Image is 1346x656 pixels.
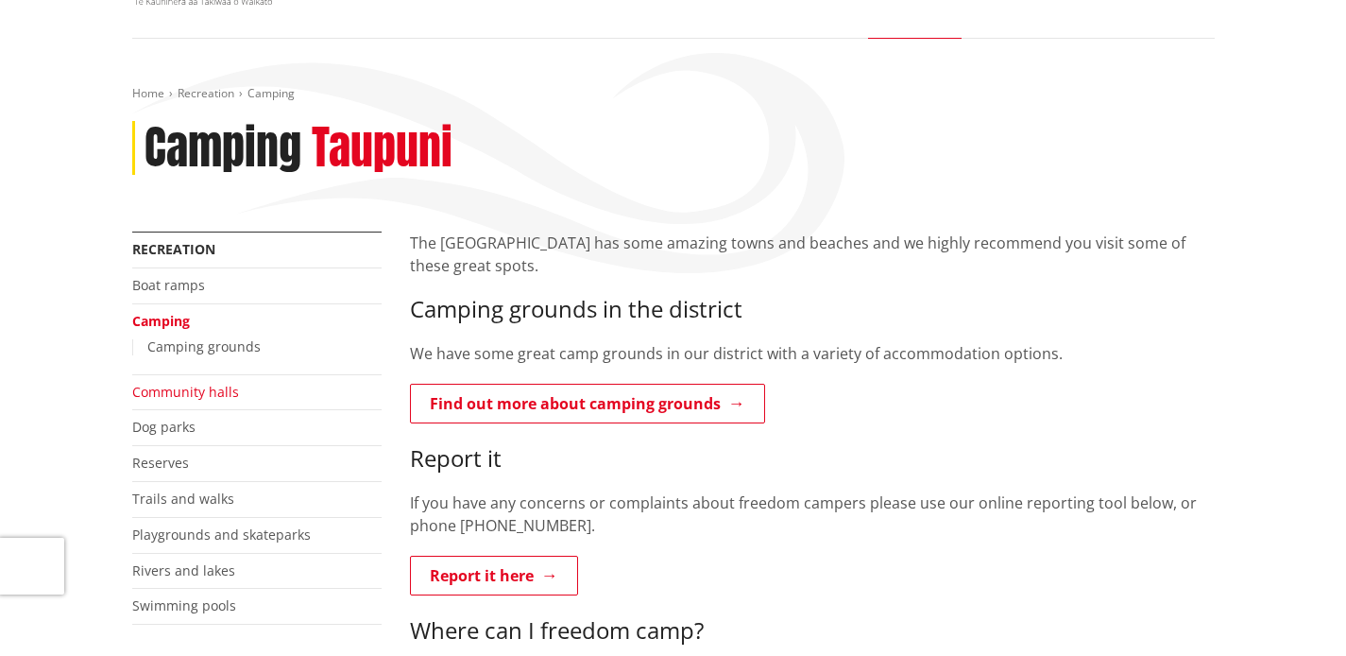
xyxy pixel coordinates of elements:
[132,490,234,508] a: Trails and walks
[1259,577,1327,645] iframe: Messenger Launcher
[410,617,1215,645] h3: Where can I freedom camp?
[132,86,1215,102] nav: breadcrumb
[132,454,189,472] a: Reserves
[410,556,578,596] a: Report it here
[132,561,235,579] a: Rivers and lakes
[410,445,1215,473] h3: Report it
[132,85,164,101] a: Home
[410,232,1215,277] p: The [GEOGRAPHIC_DATA] has some amazing towns and beaches and we highly recommend you visit some o...
[132,418,196,436] a: Dog parks
[132,312,190,330] a: Camping
[132,526,311,544] a: Playgrounds and skateparks
[178,85,234,101] a: Recreation
[312,121,452,176] h2: Taupuni
[132,240,215,258] a: Recreation
[145,121,301,176] h1: Camping
[132,276,205,294] a: Boat ramps
[147,337,261,355] a: Camping grounds
[247,85,295,101] span: Camping
[410,492,1215,537] p: If you have any concerns or complaints about freedom campers please use our online reporting tool...
[410,296,1215,323] h3: Camping grounds in the district
[132,596,236,614] a: Swimming pools
[410,342,1215,365] p: We have some great camp grounds in our district with a variety of accommodation options.
[410,384,765,423] a: Find out more about camping grounds
[132,383,239,401] a: Community halls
